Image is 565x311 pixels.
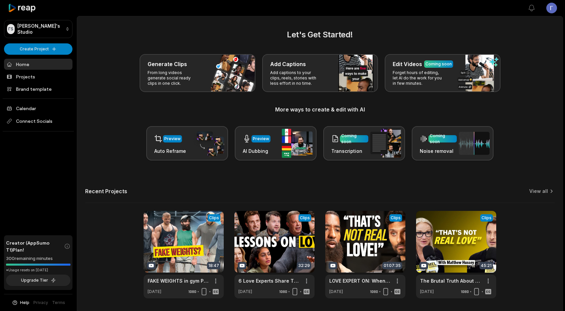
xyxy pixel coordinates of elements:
img: noise_removal.png [459,132,490,155]
span: Connect Socials [4,115,72,127]
img: auto_reframe.png [193,130,224,157]
h3: Auto Reframe [154,147,186,154]
div: 300 remaining minutes [6,255,70,262]
a: View all [529,188,548,195]
h3: AI Dubbing [243,147,270,154]
button: Upgrade Tier [6,275,70,286]
h3: Add Captions [270,60,306,68]
div: Preview [253,136,269,142]
a: Projects [4,71,72,82]
div: Preview [164,136,181,142]
a: Terms [52,300,65,306]
img: ai_dubbing.png [282,129,313,158]
h2: Recent Projects [85,188,127,195]
a: Brand template [4,83,72,94]
div: ΓS [7,24,15,34]
a: Home [4,59,72,70]
a: Privacy [33,300,48,306]
a: 6 Love Experts Share Their Top Dating & Relationship Advice (Compilation Episode) [238,277,300,284]
span: Help [20,300,29,306]
a: LOVE EXPERT ON: When A Man TRULY LOVES You, He Will DO THIS! | [PERSON_NAME] & [PERSON_NAME] [329,277,391,284]
h3: Generate Clips [148,60,187,68]
p: Forget hours of editing, let AI do the work for you in few minutes. [393,70,444,86]
h3: Transcription [331,147,368,154]
div: Coming soon [341,133,367,145]
div: Coming soon [430,133,455,145]
div: *Usage resets on [DATE] [6,268,70,273]
img: transcription.png [370,129,401,158]
button: Create Project [4,43,72,55]
a: FAKE WEIGHTS in gym PRANK... | [PERSON_NAME] pretended to be a Beginner #14 [148,277,209,284]
h3: Noise removal [420,147,457,154]
h2: Let's Get Started! [85,29,555,41]
button: Help [12,300,29,306]
a: Calendar [4,103,72,114]
span: Creator (AppSumo T1) Plan! [6,239,64,253]
p: [PERSON_NAME]'s Studio [17,23,63,35]
div: Coming soon [425,61,452,67]
a: The Brutal Truth About Relationships You Need to Hear [420,277,482,284]
p: From long videos generate social ready clips in one click. [148,70,199,86]
h3: More ways to create & edit with AI [85,105,555,113]
p: Add captions to your clips, reels, stories with less effort in no time. [270,70,322,86]
h3: Edit Videos [393,60,422,68]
